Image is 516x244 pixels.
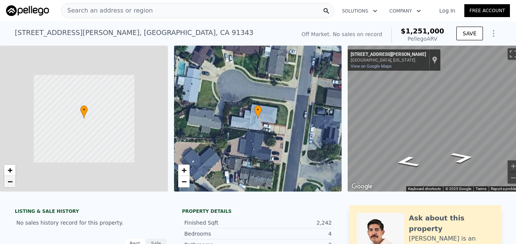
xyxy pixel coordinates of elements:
div: [STREET_ADDRESS][PERSON_NAME] [351,52,426,58]
div: [STREET_ADDRESS][PERSON_NAME] , [GEOGRAPHIC_DATA] , CA 91343 [15,27,253,38]
div: 2,242 [258,219,332,227]
span: • [254,106,262,113]
path: Go North, Debra Ave [441,149,484,166]
div: Pellego ARV [401,35,444,43]
a: Zoom in [4,165,16,176]
a: View on Google Maps [351,64,392,69]
button: Keyboard shortcuts [408,186,441,192]
div: • [80,105,88,119]
button: Company [383,4,427,18]
span: $1,251,000 [401,27,444,35]
a: Open this area in Google Maps (opens a new window) [350,182,375,192]
span: + [8,165,13,175]
button: Solutions [336,4,383,18]
span: • [80,106,88,113]
span: − [181,177,186,186]
span: + [181,165,186,175]
a: Free Account [464,4,510,17]
a: Zoom out [178,176,190,187]
span: © 2025 Google [445,187,471,191]
div: Bedrooms [184,230,258,238]
div: 4 [258,230,332,238]
path: Go South, Debra Ave [385,154,429,170]
div: Finished Sqft [184,219,258,227]
a: Log In [430,7,464,14]
a: Show location on map [432,56,437,64]
div: [GEOGRAPHIC_DATA], [US_STATE] [351,58,426,63]
button: Show Options [486,26,501,41]
a: Zoom in [178,165,190,176]
div: Off Market. No sales on record [302,30,382,38]
span: − [8,177,13,186]
a: Terms [476,187,486,191]
div: • [254,105,262,119]
div: Property details [182,208,334,214]
img: Pellego [6,5,49,16]
div: Ask about this property [409,213,494,234]
button: SAVE [456,27,483,40]
div: No sales history record for this property. [15,216,167,230]
div: LISTING & SALE HISTORY [15,208,167,216]
a: Zoom out [4,176,16,187]
img: Google [350,182,375,192]
span: Search an address or region [61,6,153,15]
